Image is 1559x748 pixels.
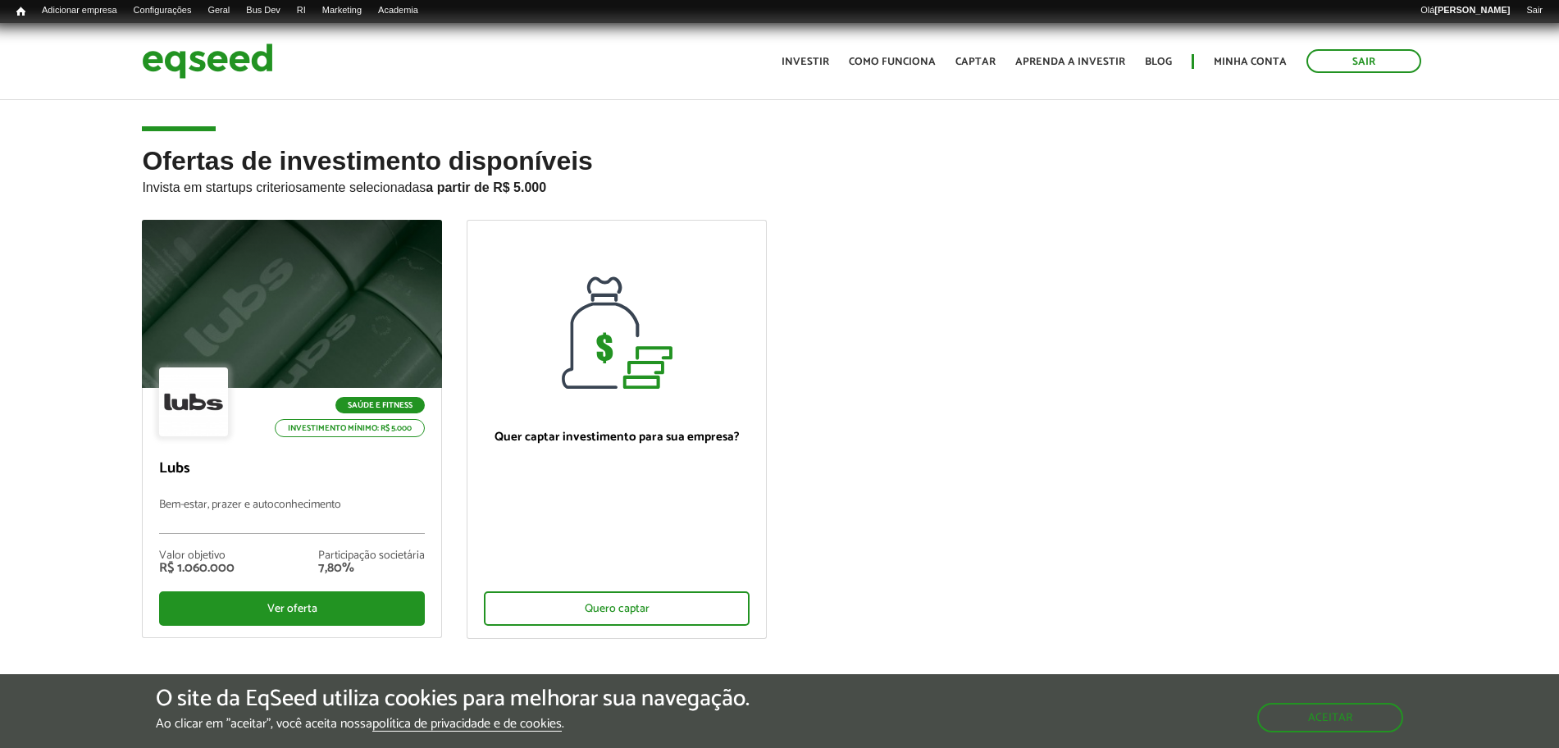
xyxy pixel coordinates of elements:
a: Sair [1306,49,1421,73]
div: Participação societária [318,550,425,562]
a: Adicionar empresa [34,4,125,17]
p: Invista em startups criteriosamente selecionadas [142,176,1416,195]
p: Investimento mínimo: R$ 5.000 [275,419,425,437]
p: Bem-estar, prazer e autoconhecimento [159,499,425,534]
div: 7,80% [318,562,425,575]
strong: a partir de R$ 5.000 [426,180,546,194]
a: Marketing [314,4,370,17]
a: Investir [782,57,829,67]
div: Quero captar [484,591,750,626]
a: Olá[PERSON_NAME] [1412,4,1518,17]
p: Ao clicar em "aceitar", você aceita nossa . [156,716,750,732]
p: Lubs [159,460,425,478]
a: Minha conta [1214,57,1287,67]
a: Bus Dev [238,4,289,17]
p: Quer captar investimento para sua empresa? [484,430,750,445]
h2: Ofertas de investimento disponíveis [142,147,1416,220]
a: Como funciona [849,57,936,67]
div: Valor objetivo [159,550,235,562]
div: R$ 1.060.000 [159,562,235,575]
button: Aceitar [1257,703,1403,732]
a: Configurações [125,4,200,17]
a: Aprenda a investir [1015,57,1125,67]
a: Sair [1518,4,1551,17]
a: Blog [1145,57,1172,67]
img: EqSeed [142,39,273,83]
h5: O site da EqSeed utiliza cookies para melhorar sua navegação. [156,686,750,712]
strong: [PERSON_NAME] [1434,5,1510,15]
span: Início [16,6,25,17]
a: Academia [370,4,426,17]
a: política de privacidade e de cookies [372,718,562,732]
div: Ver oferta [159,591,425,626]
a: Início [8,4,34,20]
a: Captar [955,57,996,67]
a: Geral [199,4,238,17]
a: Saúde e Fitness Investimento mínimo: R$ 5.000 Lubs Bem-estar, prazer e autoconhecimento Valor obj... [142,220,442,638]
a: RI [289,4,314,17]
a: Quer captar investimento para sua empresa? Quero captar [467,220,767,639]
p: Saúde e Fitness [335,397,425,413]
